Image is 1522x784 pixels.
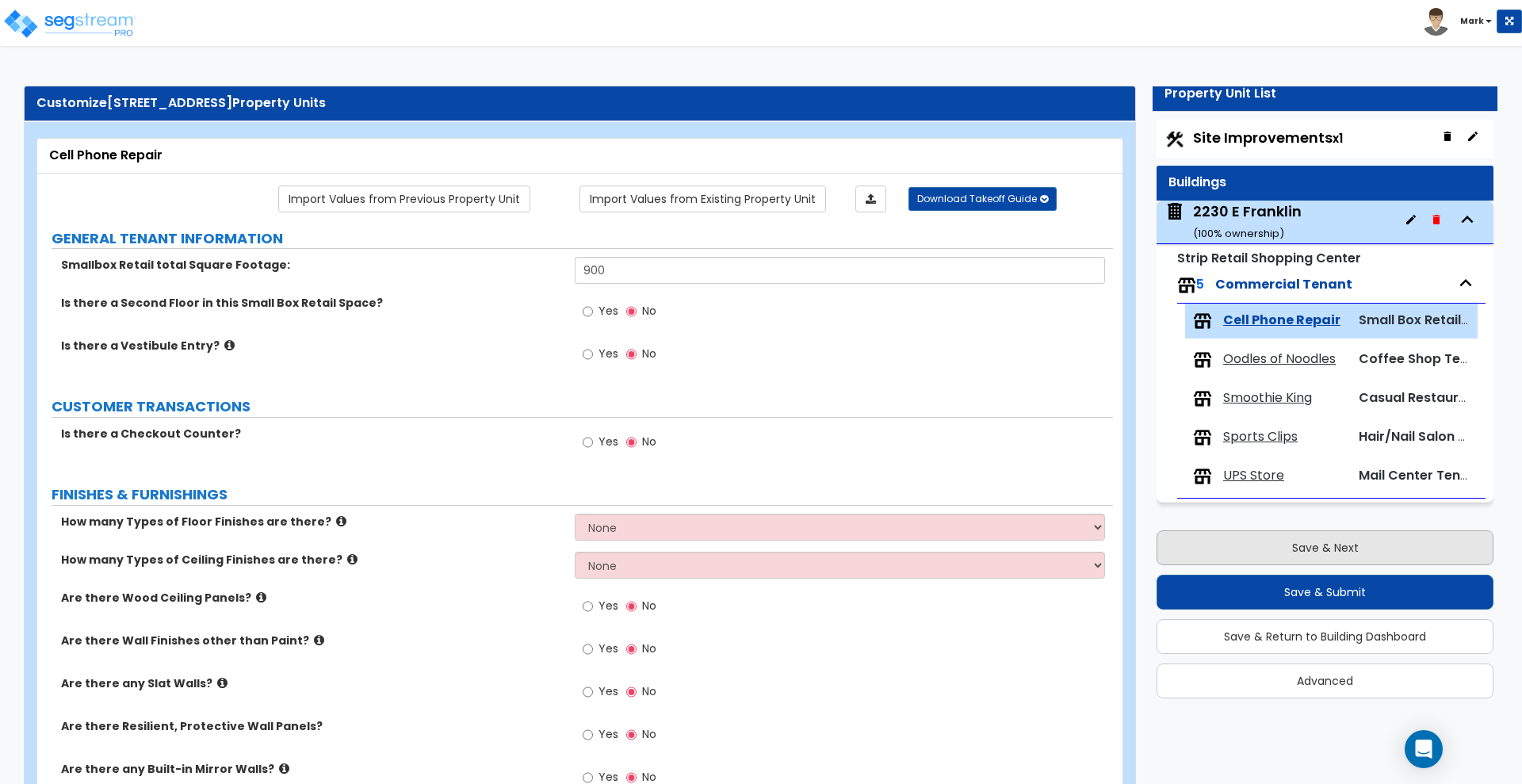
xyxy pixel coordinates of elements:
[61,718,563,734] label: Are there Resilient, Protective Wall Panels?
[642,303,656,319] span: No
[1333,130,1343,147] small: x1
[1193,312,1212,331] img: tenants.png
[61,426,563,442] label: Is there a Checkout Counter?
[642,346,656,361] span: No
[217,677,228,689] i: click for more info!
[1168,174,1482,192] div: Buildings
[1223,389,1312,407] span: Smoothie King
[626,346,637,363] input: No
[598,598,618,614] span: Yes
[583,434,593,451] input: Yes
[61,590,563,606] label: Are there Wood Ceiling Panels?
[52,396,1113,417] label: CUSTOMER TRANSACTIONS
[598,726,618,742] span: Yes
[855,185,886,212] a: Import the dynamic attributes value through Excel sheet
[1177,276,1196,295] img: tenants.png
[626,726,637,744] input: No
[1460,15,1484,27] b: Mark
[61,552,563,568] label: How many Types of Ceiling Finishes are there?
[1193,428,1212,447] img: tenants.png
[908,187,1057,211] button: Download Takeoff Guide
[626,434,637,451] input: No
[642,598,656,614] span: No
[583,726,593,744] input: Yes
[36,94,1123,113] div: Customize Property Units
[1157,619,1493,654] button: Save & Return to Building Dashboard
[598,641,618,656] span: Yes
[1196,275,1204,293] span: 5
[1157,575,1493,610] button: Save & Submit
[279,763,289,774] i: click for more info!
[224,339,235,351] i: click for more info!
[314,634,324,646] i: click for more info!
[1193,128,1343,147] span: Site Improvements
[61,633,563,648] label: Are there Wall Finishes other than Paint?
[1164,85,1486,103] div: Property Unit List
[626,683,637,701] input: No
[2,8,137,40] img: logo_pro_r.png
[1177,249,1361,267] small: Strip Retail Shopping Center
[626,598,637,615] input: No
[583,346,593,363] input: Yes
[626,641,637,658] input: No
[1223,428,1298,446] span: Sports Clips
[1193,201,1302,242] div: 2230 E Franklin
[642,641,656,656] span: No
[598,303,618,319] span: Yes
[1193,467,1212,486] img: tenants.png
[583,683,593,701] input: Yes
[917,192,1037,205] span: Download Takeoff Guide
[61,338,563,354] label: Is there a Vestibule Entry?
[1193,226,1284,241] small: ( 100 % ownership)
[1405,730,1443,768] div: Open Intercom Messenger
[278,185,530,212] a: Import the dynamic attribute values from previous properties.
[1193,350,1212,369] img: tenants.png
[1193,389,1212,408] img: tenants.png
[642,726,656,742] span: No
[256,591,266,603] i: click for more info!
[107,94,232,112] span: [STREET_ADDRESS]
[1359,466,1482,484] span: Mail Center Tenant
[1164,201,1185,222] img: building.svg
[52,228,1113,249] label: GENERAL TENANT INFORMATION
[1359,427,1504,446] span: Hair/Nail Salon Tenant
[642,683,656,699] span: No
[1223,350,1336,369] span: Oodles of Noodles
[1157,664,1493,698] button: Advanced
[61,675,563,691] label: Are there any Slat Walls?
[1223,467,1284,485] span: UPS Store
[579,185,826,212] a: Import the dynamic attribute values from existing properties.
[598,683,618,699] span: Yes
[61,514,563,530] label: How many Types of Floor Finishes are there?
[347,553,358,565] i: click for more info!
[1422,8,1450,36] img: avatar.png
[1157,530,1493,565] button: Save & Next
[583,641,593,658] input: Yes
[61,295,563,311] label: Is there a Second Floor in this Small Box Retail Space?
[1359,350,1490,368] span: Coffee Shop Tenant
[49,147,1111,165] div: Cell Phone Repair
[642,434,656,449] span: No
[598,434,618,449] span: Yes
[583,303,593,320] input: Yes
[52,484,1113,505] label: FINISHES & FURNISHINGS
[1223,312,1340,330] span: Cell Phone Repair
[61,257,563,273] label: Smallbox Retail total Square Footage:
[626,303,637,320] input: No
[598,346,618,361] span: Yes
[1164,129,1185,150] img: Construction.png
[1215,275,1352,293] span: Commercial Tenant
[583,598,593,615] input: Yes
[1164,201,1302,242] span: 2230 E Franklin
[1359,311,1510,329] span: Small Box Retail Tenant
[336,515,346,527] i: click for more info!
[61,761,563,777] label: Are there any Built-in Mirror Walls?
